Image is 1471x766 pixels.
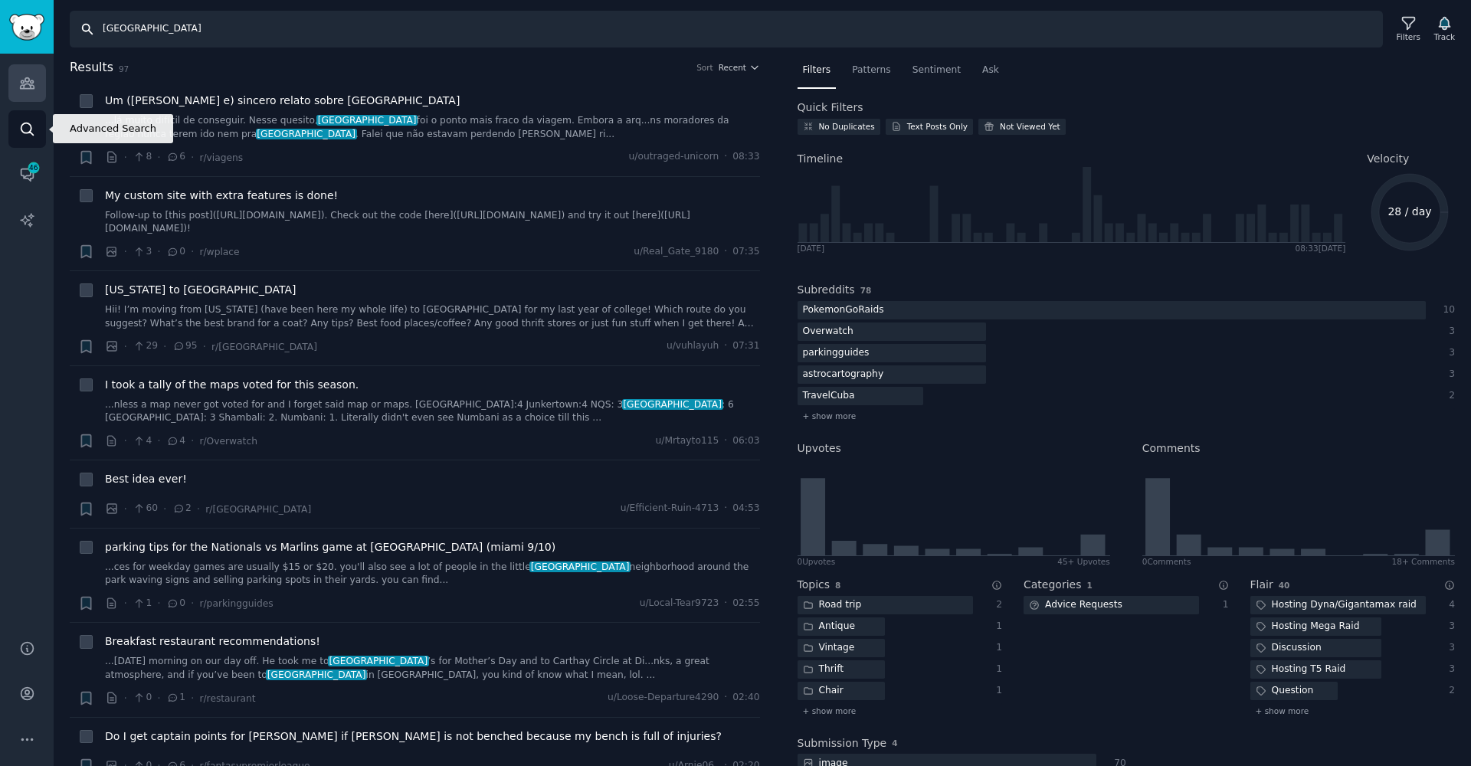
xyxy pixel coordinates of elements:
div: Hosting T5 Raid [1250,660,1351,679]
span: · [197,501,200,517]
div: Thrift [798,660,850,679]
div: TravelCuba [798,387,860,406]
span: 02:40 [732,691,759,705]
div: 1 [989,641,1003,655]
div: 3 [1442,368,1456,381]
h2: Comments [1142,440,1201,457]
span: 4 [166,434,185,448]
div: 0 Upvote s [798,556,836,567]
span: 07:35 [732,245,759,259]
span: [GEOGRAPHIC_DATA] [316,115,418,126]
span: · [124,433,127,449]
span: u/Real_Gate_9180 [634,245,719,259]
span: 06:03 [732,434,759,448]
span: · [724,150,727,164]
span: · [163,501,166,517]
span: · [157,149,160,165]
div: Advice Requests [1024,596,1128,615]
span: u/Local-Tear9723 [640,597,719,611]
div: 2 [1442,684,1456,698]
div: Road trip [798,596,867,615]
span: 29 [133,339,158,353]
span: r/restaurant [199,693,255,704]
div: Antique [798,617,860,637]
div: No Duplicates [819,121,875,132]
span: Sentiment [912,64,961,77]
div: Vintage [798,639,860,658]
div: 2 [989,598,1003,612]
h2: Categories [1024,577,1081,593]
span: 6 [166,150,185,164]
span: r/wplace [199,247,239,257]
span: · [724,245,727,259]
span: · [157,244,160,260]
text: 28 / day [1388,205,1432,218]
h2: Quick Filters [798,100,863,116]
div: 08:33 [DATE] [1295,243,1345,254]
span: 97 [119,64,129,74]
img: GummySearch logo [9,14,44,41]
span: 0 [166,597,185,611]
span: 0 [166,245,185,259]
a: 46 [8,155,46,193]
span: Recent [719,62,746,73]
span: 1 [166,691,185,705]
div: 3 [1442,346,1456,360]
span: 3 [133,245,152,259]
span: · [191,149,194,165]
div: Filters [1397,31,1420,42]
a: ...nless a map never got voted for and I forget said map or maps. [GEOGRAPHIC_DATA]:4 Junkertown:... [105,398,760,425]
span: 78 [860,286,872,295]
span: [GEOGRAPHIC_DATA] [266,669,367,680]
div: 1 [989,620,1003,633]
span: Do I get captain points for [PERSON_NAME] if [PERSON_NAME] is not benched because my bench is ful... [105,728,722,745]
span: · [124,501,127,517]
span: 08:33 [732,150,759,164]
a: ...[DATE] morning on our day off. He took me to[GEOGRAPHIC_DATA]’s for Mother’s Day and to Cartha... [105,655,760,682]
span: + show more [803,411,857,421]
div: 3 [1442,641,1456,655]
span: [GEOGRAPHIC_DATA] [256,129,357,139]
span: 2 [172,502,192,516]
span: · [191,433,194,449]
div: parkingguides [798,344,875,363]
div: 18+ Comments [1392,556,1455,567]
span: [GEOGRAPHIC_DATA] [328,656,429,666]
span: 40 [1279,581,1290,590]
span: + show more [803,705,857,716]
span: · [157,433,160,449]
span: u/Mrtayto115 [656,434,719,448]
span: u/Loose-Departure4290 [608,691,719,705]
div: 10 [1442,303,1456,317]
span: 4 [892,738,897,748]
div: 3 [1442,663,1456,676]
span: · [191,244,194,260]
span: 95 [172,339,198,353]
span: [GEOGRAPHIC_DATA] [529,561,631,572]
div: Discussion [1250,639,1327,658]
span: Filters [803,64,831,77]
div: 1 [989,663,1003,676]
div: astrocartography [798,365,889,385]
span: u/vuhlayuh [667,339,719,353]
h2: Submission Type [798,735,887,751]
span: Results [70,58,113,77]
button: Track [1429,13,1460,45]
div: 3 [1442,620,1456,633]
span: r/parkingguides [199,598,273,609]
span: 46 [27,162,41,173]
h2: Upvotes [798,440,841,457]
span: 8 [835,581,840,590]
div: Sort [696,62,713,73]
span: · [724,339,727,353]
a: ...ces for weekday games are usually $15 or $20. you'll also see a lot of people in the little[GE... [105,561,760,588]
div: 4 [1442,598,1456,612]
a: I took a tally of the maps voted for this season. [105,377,359,393]
span: · [163,339,166,355]
div: PokemonGoRaids [798,301,889,320]
span: r/Overwatch [199,436,257,447]
a: parking tips for the Nationals vs Marlins game at [GEOGRAPHIC_DATA] (miami 9/10) [105,539,555,555]
span: 1 [133,597,152,611]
